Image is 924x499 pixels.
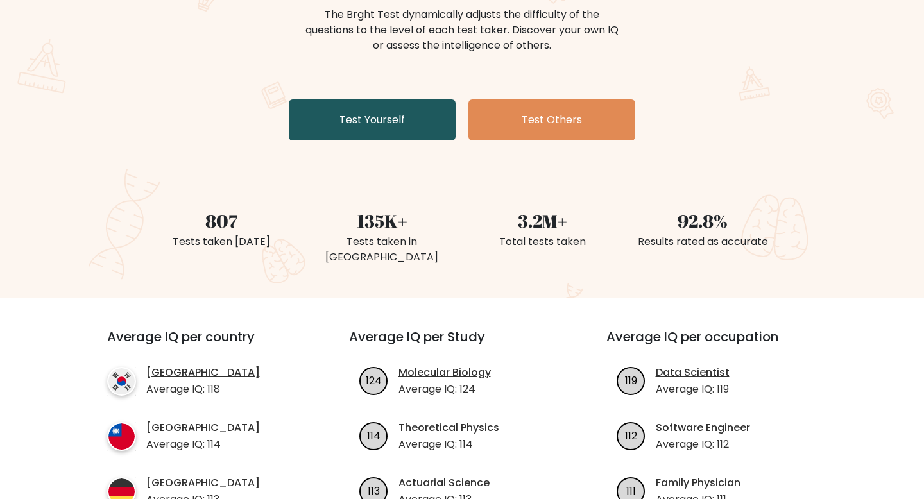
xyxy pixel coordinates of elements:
div: Results rated as accurate [630,234,775,249]
h3: Average IQ per Study [349,329,576,360]
div: Tests taken in [GEOGRAPHIC_DATA] [309,234,454,265]
a: [GEOGRAPHIC_DATA] [146,475,260,491]
text: 114 [367,428,381,443]
p: Average IQ: 114 [398,437,499,452]
a: Test Others [468,99,635,140]
p: Average IQ: 118 [146,382,260,397]
a: [GEOGRAPHIC_DATA] [146,365,260,380]
img: country [107,367,136,396]
text: 124 [366,373,382,387]
a: Family Physician [656,475,740,491]
a: [GEOGRAPHIC_DATA] [146,420,260,436]
a: Theoretical Physics [398,420,499,436]
a: Software Engineer [656,420,750,436]
img: country [107,422,136,451]
p: Average IQ: 114 [146,437,260,452]
p: Average IQ: 112 [656,437,750,452]
a: Test Yourself [289,99,456,140]
div: Total tests taken [470,234,615,249]
text: 119 [625,373,637,387]
h3: Average IQ per country [107,329,303,360]
div: 3.2M+ [470,207,615,234]
a: Molecular Biology [398,365,491,380]
div: The Brght Test dynamically adjusts the difficulty of the questions to the level of each test take... [302,7,622,53]
div: 135K+ [309,207,454,234]
div: 92.8% [630,207,775,234]
text: 113 [368,483,380,498]
div: Tests taken [DATE] [149,234,294,249]
p: Average IQ: 119 [656,382,730,397]
a: Actuarial Science [398,475,490,491]
div: 807 [149,207,294,234]
h3: Average IQ per occupation [606,329,833,360]
a: Data Scientist [656,365,730,380]
text: 112 [625,428,637,443]
p: Average IQ: 124 [398,382,491,397]
text: 111 [626,483,636,498]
